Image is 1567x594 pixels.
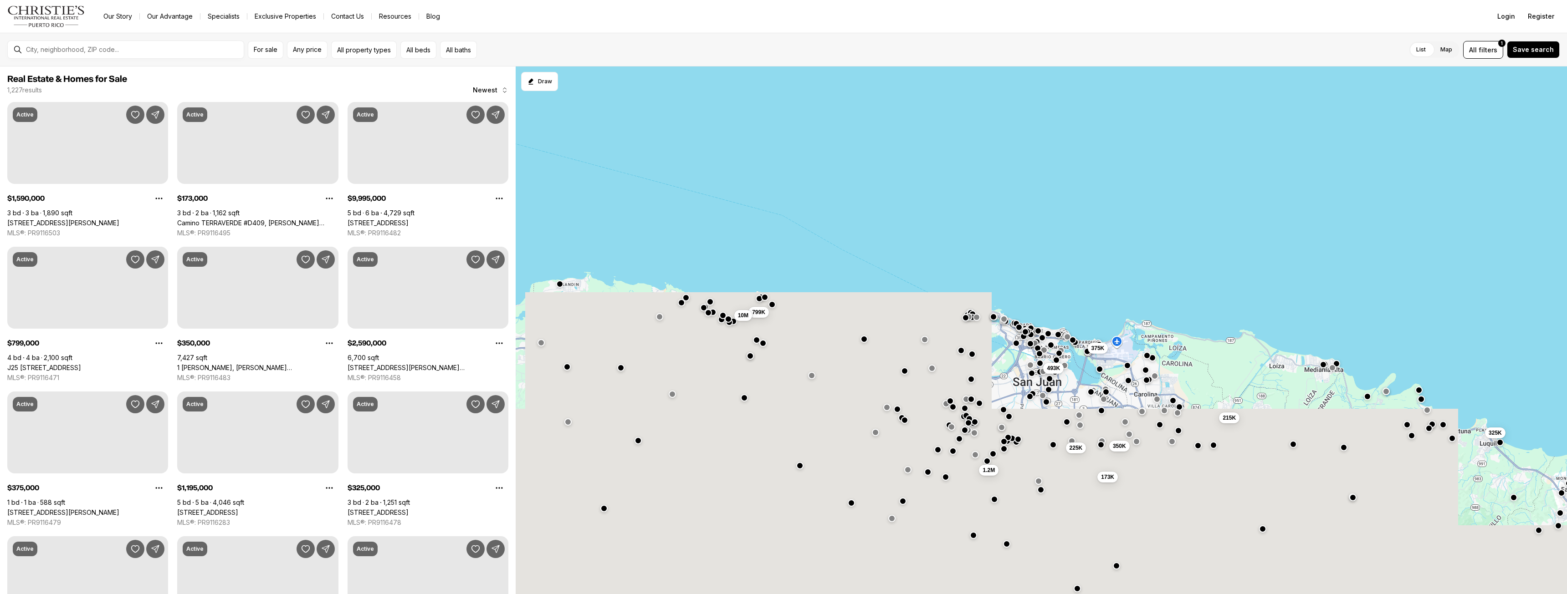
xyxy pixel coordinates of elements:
[247,10,323,23] a: Exclusive Properties
[440,41,477,59] button: All baths
[1469,45,1477,55] span: All
[126,106,144,124] button: Save Property: 54 KING'S COURT ST #10B
[734,310,752,321] button: 10M
[466,250,485,269] button: Save Property: 152 CALLE LUNA
[1223,414,1236,421] span: 215K
[372,10,419,23] a: Resources
[317,395,335,413] button: Share Property
[177,219,338,227] a: Camino TERRAVERDE #D409, TRUJILLO ALTO PR, 00976
[419,10,447,23] a: Blog
[146,540,164,558] button: Share Property
[1070,444,1083,452] span: 225K
[317,540,335,558] button: Share Property
[348,508,409,517] a: 201 OCEAN DRIVE #714, LUQUILLO PR, 00773
[146,106,164,124] button: Share Property
[357,401,374,408] p: Active
[490,479,508,497] button: Property options
[177,508,238,517] a: 1 1 ST #602, GUAYNABO PR, 00969
[16,256,34,263] p: Active
[186,401,204,408] p: Active
[7,364,81,372] a: J25 CALLE COSTA BRAVA, DORADO PR, 00646
[177,364,338,372] a: 1 VENUS GARDES, TRUJILLO ALTO PR, 00976
[348,219,409,227] a: 111 DORADO BEACH EAST, DORADO PR, 00646
[473,86,497,94] span: Newest
[1219,412,1239,423] button: 215K
[96,10,139,23] a: Our Story
[979,465,999,476] button: 1.2M
[486,540,505,558] button: Share Property
[486,395,505,413] button: Share Property
[317,250,335,269] button: Share Property
[320,189,338,208] button: Property options
[248,41,283,59] button: For sale
[1101,473,1114,481] span: 173K
[466,540,485,558] button: Save Property: #1771 CALLE LEO
[317,106,335,124] button: Share Property
[186,111,204,118] p: Active
[7,5,85,27] img: logo
[738,312,748,319] span: 10M
[1047,365,1060,372] span: 493K
[1522,7,1560,25] button: Register
[140,10,200,23] a: Our Advantage
[1066,442,1086,453] button: 225K
[126,540,144,558] button: Save Property: Calle Geminis 13
[16,111,34,118] p: Active
[146,250,164,269] button: Share Property
[1528,13,1554,20] span: Register
[200,10,247,23] a: Specialists
[324,10,371,23] button: Contact Us
[486,250,505,269] button: Share Property
[348,364,508,372] a: 152 CALLE LUNA, SAN JUAN PR, 00901
[1409,41,1433,58] label: List
[126,250,144,269] button: Save Property: J25 CALLE COSTA BRAVA
[1497,13,1515,20] span: Login
[1097,472,1118,482] button: 173K
[1479,45,1497,55] span: filters
[186,545,204,553] p: Active
[486,106,505,124] button: Share Property
[1489,429,1502,437] span: 325K
[331,41,397,59] button: All property types
[7,75,127,84] span: Real Estate & Homes for Sale
[7,86,42,94] p: 1,227 results
[1513,46,1554,53] span: Save search
[16,401,34,408] p: Active
[186,256,204,263] p: Active
[126,395,144,413] button: Save Property: 5803 JOSÉ M. TARTAK AVE #407
[293,46,322,53] span: Any price
[1492,7,1521,25] button: Login
[16,545,34,553] p: Active
[357,256,374,263] p: Active
[297,540,315,558] button: Save Property: 315 LUNA ST., MAESTRO RAFAEL CORDERO COND. #2-A
[150,189,168,208] button: Property options
[1091,345,1105,352] span: 375K
[7,508,119,517] a: 5803 JOSÉ M. TARTAK AVE #407, CAROLINA PR, 00979
[1463,41,1503,59] button: Allfilters1
[1507,41,1560,58] button: Save search
[400,41,436,59] button: All beds
[320,334,338,352] button: Property options
[297,106,315,124] button: Save Property: Camino TERRAVERDE #D409
[1109,441,1130,452] button: 350K
[521,72,558,91] button: Start drawing
[1088,343,1108,354] button: 375K
[748,307,769,318] button: 799K
[983,467,995,474] span: 1.2M
[490,334,508,352] button: Property options
[1043,363,1064,374] button: 493K
[150,334,168,352] button: Property options
[490,189,508,208] button: Property options
[1485,427,1506,438] button: 325K
[1501,40,1503,47] span: 1
[150,479,168,497] button: Property options
[254,46,277,53] span: For sale
[466,106,485,124] button: Save Property: 111 DORADO BEACH EAST
[357,111,374,118] p: Active
[752,309,765,316] span: 799K
[146,395,164,413] button: Share Property
[1113,442,1126,450] span: 350K
[287,41,328,59] button: Any price
[297,395,315,413] button: Save Property: 1 1 ST #602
